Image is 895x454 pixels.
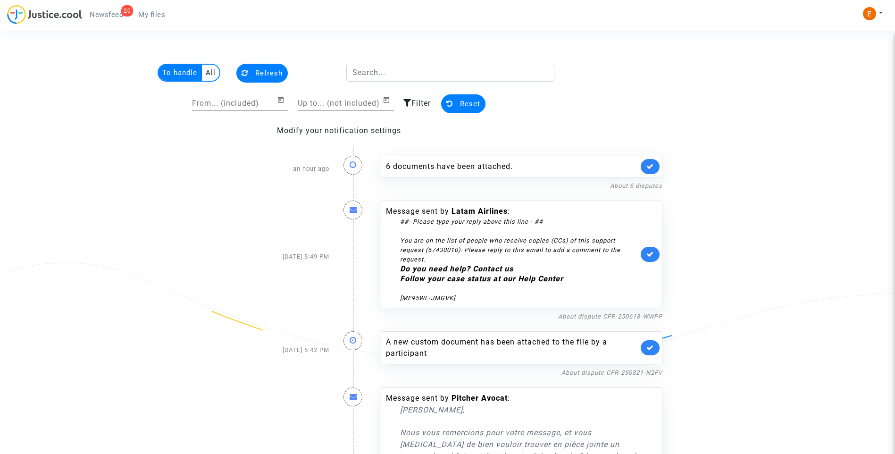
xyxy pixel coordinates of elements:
[383,94,394,106] button: Open calendar
[411,99,431,108] span: Filter
[82,8,131,22] a: 20Newsfeed
[400,294,455,302] span: [ME95WL-JMGVK]
[460,100,480,108] span: Reset
[226,322,336,378] div: [DATE] 5:42 PM
[400,274,563,283] a: Follow your case status at our Help Center
[452,394,508,403] b: Pitcher Avocat
[121,5,133,17] div: 20
[386,206,638,303] div: Message sent by :
[90,10,123,19] span: Newsfeed
[236,64,288,83] button: Refresh
[226,146,336,191] div: an hour ago
[138,10,165,19] span: My files
[400,217,638,227] div: ##- Please type your reply above this line - ##
[452,207,508,216] b: Latam Airlines
[400,404,638,416] p: [PERSON_NAME],
[386,161,638,172] div: 6 documents have been attached.
[226,191,336,322] div: [DATE] 5:49 PM
[441,94,485,113] button: Reset
[386,336,638,359] div: A new custom document has been attached to the file by a participant
[159,65,202,81] multi-toggle-item: To handle
[400,236,638,264] div: You are on the list of people who receive copies (CCs) of this support request (67430010). Please...
[346,64,554,82] input: Search...
[255,69,283,77] span: Refresh
[400,264,513,273] a: Do you need help? Contact us
[131,8,173,22] a: My files
[7,5,82,24] img: jc-logo.svg
[277,94,288,106] button: Open calendar
[558,313,662,320] a: About dispute CFR-250618-WWPP
[610,182,662,189] a: About 6 disputes
[561,369,662,376] a: About dispute CFR-250821-N2FV
[863,7,876,20] img: ACg8ocIeiFvHKe4dA5oeRFd_CiCnuxWUEc1A2wYhRJE3TTWt=s96-c
[202,65,219,81] multi-toggle-item: All
[277,126,401,135] a: Modify your notification settings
